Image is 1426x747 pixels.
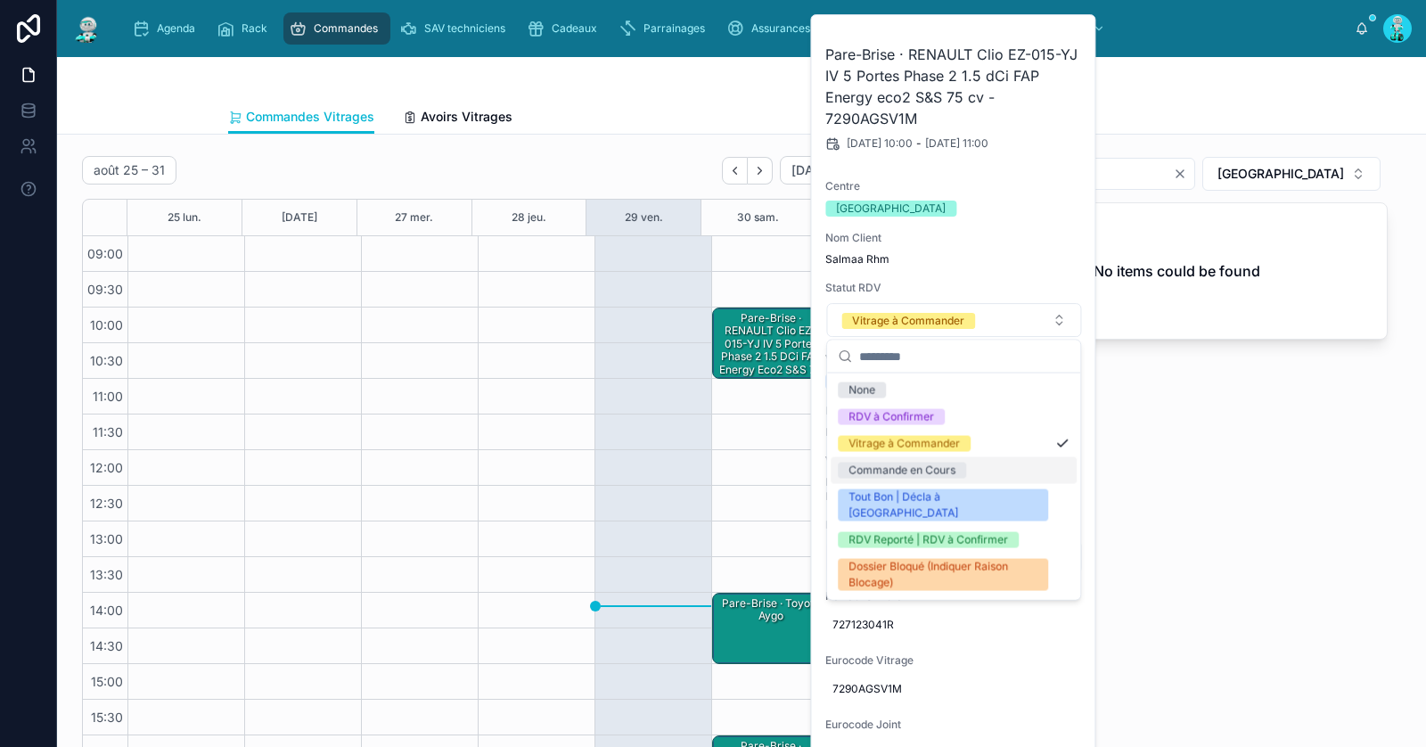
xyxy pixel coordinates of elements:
button: [DATE] [282,200,317,235]
span: Centre [825,179,1082,193]
div: Dossier Bloqué (Indiquer Raison Blocage) [848,559,1037,591]
a: NE PAS TOUCHER [848,12,1007,45]
button: [DATE] [780,156,845,185]
span: 15:30 [86,710,127,725]
a: STOCK [1011,12,1114,45]
span: Assurances [751,21,810,36]
span: [DATE] 10:00 [847,136,913,151]
span: Nom Client [825,231,1082,245]
span: EZ015YJ [825,425,1082,439]
div: RDV à Confirmer [848,409,934,425]
span: Parrainages [643,21,705,36]
a: Cadeaux [521,12,610,45]
span: Vitrage à Remplacer [825,352,1082,366]
span: Eurocode Vitrage [825,653,1082,668]
div: [GEOGRAPHIC_DATA] [836,201,946,217]
span: [GEOGRAPHIC_DATA] [1217,165,1344,183]
span: Rack [242,21,267,36]
span: 10:00 [86,317,127,332]
div: Pare-Brise · Toyota aygo [716,595,826,625]
button: Select Button [1202,157,1381,191]
span: Eurocode Joint [825,718,1082,732]
a: SAV techniciens [394,12,518,45]
a: Commandes [283,12,390,45]
span: 727123041R [832,618,1075,632]
div: RDV Reporté | RDV à Confirmer [848,532,1008,548]
span: Statut RDV [825,281,1082,295]
span: 7290AGSV1M [832,682,1075,696]
div: Tout Bon | Décla à [GEOGRAPHIC_DATA] [848,489,1037,521]
div: None [848,382,875,398]
div: Suggestions [827,373,1080,600]
span: 12:30 [86,496,127,511]
span: [DATE] [791,162,833,178]
h2: Pare-Brise · RENAULT Clio EZ-015-YJ IV 5 Portes Phase 2 1.5 dCi FAP Energy eco2 S&S 75 cv - 7290A... [825,44,1082,129]
span: SAV techniciens [424,21,505,36]
button: 29 ven. [625,200,663,235]
span: Immatriculation [825,404,1082,418]
span: Voiture [825,454,1082,468]
a: Commandes Vitrages [228,101,374,135]
span: Commandes [314,21,378,36]
span: 13:00 [86,531,127,546]
div: Pare-Brise · RENAULT Clio EZ-015-YJ IV 5 Portes Phase 2 1.5 dCi FAP Energy eco2 S&S 75 cv - 7290A... [713,308,827,378]
button: Next [748,157,773,185]
span: 11:00 [88,389,127,404]
div: Pare-Brise · RENAULT Clio EZ-015-YJ IV 5 Portes Phase 2 1.5 dCi FAP Energy eco2 S&S 75 cv - 7290A... [716,310,826,390]
div: Vitrage à Commander [852,313,964,329]
button: 28 jeu. [512,200,546,235]
button: Select Button [826,303,1081,337]
span: Salmaa Rhm [825,252,1082,267]
span: 14:00 [86,603,127,618]
div: scrollable content [118,9,1355,48]
span: RENAULT Clio EZ-015-YJ IV 5 Portes Phase 2 1.5 dCi FAP Energy eco2 S&S 75 cv [825,475,1082,504]
span: [DATE] 11:00 [925,136,988,151]
a: Rack [211,12,280,45]
span: Cadeaux [552,21,597,36]
span: 13:30 [86,567,127,582]
span: 11:30 [88,424,127,439]
a: Agenda [127,12,208,45]
button: 30 sam. [737,200,779,235]
button: Select Button [826,540,1081,574]
span: 09:00 [83,246,127,261]
a: Avoirs Vitrages [403,101,512,136]
div: Pare-Brise · Toyota aygo [713,594,827,663]
span: 09:30 [83,282,127,297]
span: 10:30 [86,353,127,368]
a: Assurances [721,12,823,45]
div: Vitrage à Commander [848,436,960,452]
span: Avoirs Vitrages [421,108,512,126]
span: Ref Constructeur [825,589,1082,603]
button: 27 mer. [395,200,433,235]
button: 25 lun. [168,200,201,235]
button: Back [722,157,748,185]
span: - [916,136,922,151]
button: Clear [1173,167,1194,181]
span: Agenda [157,21,195,36]
span: Commandes Vitrages [246,108,374,126]
span: 14:30 [86,638,127,653]
span: Numéro Rack [825,518,1082,532]
a: Parrainages [613,12,717,45]
img: App logo [71,14,103,43]
div: Commande en Cours [848,463,955,479]
h2: No items could be found [1094,260,1260,282]
h2: août 25 – 31 [94,161,165,179]
span: 15:00 [86,674,127,689]
span: 12:00 [86,460,127,475]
